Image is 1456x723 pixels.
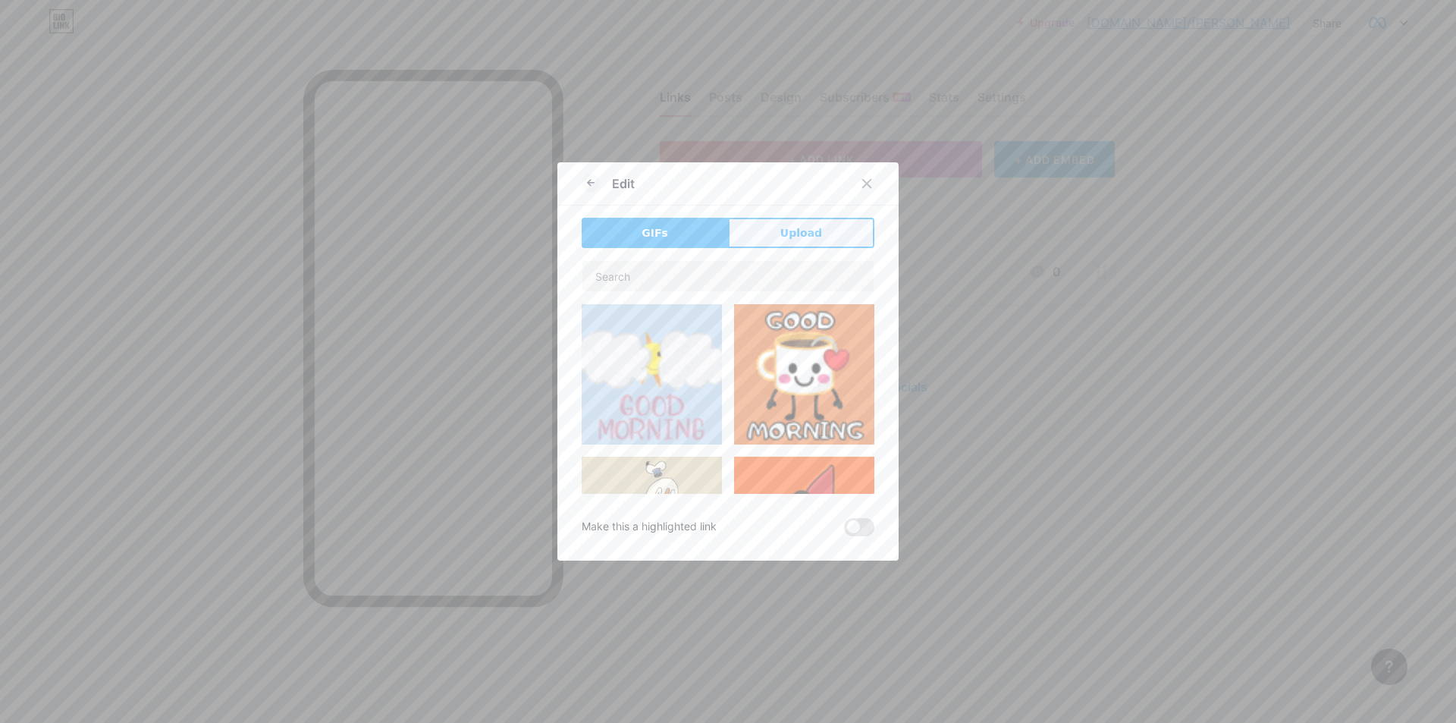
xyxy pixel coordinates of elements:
[582,261,874,291] input: Search
[582,304,722,445] img: Gihpy
[582,457,722,597] img: Gihpy
[612,174,635,193] div: Edit
[734,304,874,445] img: Gihpy
[780,225,822,241] span: Upload
[582,518,717,536] div: Make this a highlighted link
[582,218,728,248] button: GIFs
[642,225,668,241] span: GIFs
[728,218,874,248] button: Upload
[734,457,874,597] img: Gihpy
